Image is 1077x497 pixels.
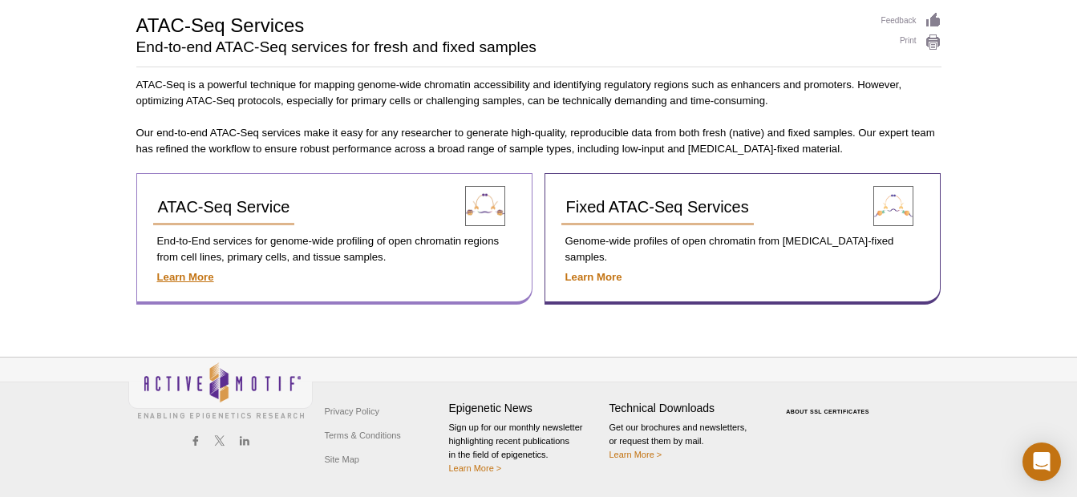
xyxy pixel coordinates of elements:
p: Sign up for our monthly newsletter highlighting recent publications in the field of epigenetics. [449,421,601,475]
span: ATAC-Seq Service [158,198,290,216]
a: Site Map [321,447,363,471]
table: Click to Verify - This site chose Symantec SSL for secure e-commerce and confidential communicati... [770,386,890,421]
p: End-to-End services for genome-wide profiling of open chromatin regions from cell lines, primary ... [153,233,516,265]
a: Privacy Policy [321,399,383,423]
a: ABOUT SSL CERTIFICATES [786,409,869,414]
h2: End-to-end ATAC-Seq services for fresh and fixed samples [136,40,865,55]
h1: ATAC-Seq Services [136,12,865,36]
p: ATAC-Seq is a powerful technique for mapping genome-wide chromatin accessibility and identifying ... [136,77,941,109]
p: Genome-wide profiles of open chromatin from [MEDICAL_DATA]-fixed samples. [561,233,924,265]
a: Learn More [157,271,214,283]
img: ATAC-Seq Service [465,186,505,226]
a: Fixed ATAC-Seq Services [561,190,754,225]
a: Learn More > [449,463,502,473]
a: ATAC-Seq Service [153,190,295,225]
div: Open Intercom Messenger [1022,442,1061,481]
h4: Epigenetic News [449,402,601,415]
a: Print [881,34,941,51]
span: Fixed ATAC-Seq Services [566,198,749,216]
img: Fixed ATAC-Seq Service [873,186,913,226]
a: Terms & Conditions [321,423,405,447]
a: Learn More > [609,450,662,459]
a: Feedback [881,12,941,30]
p: Our end-to-end ATAC-Seq services make it easy for any researcher to generate high-quality, reprod... [136,125,941,157]
a: Learn More [565,271,622,283]
img: Active Motif, [128,358,313,422]
p: Get our brochures and newsletters, or request them by mail. [609,421,762,462]
h4: Technical Downloads [609,402,762,415]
